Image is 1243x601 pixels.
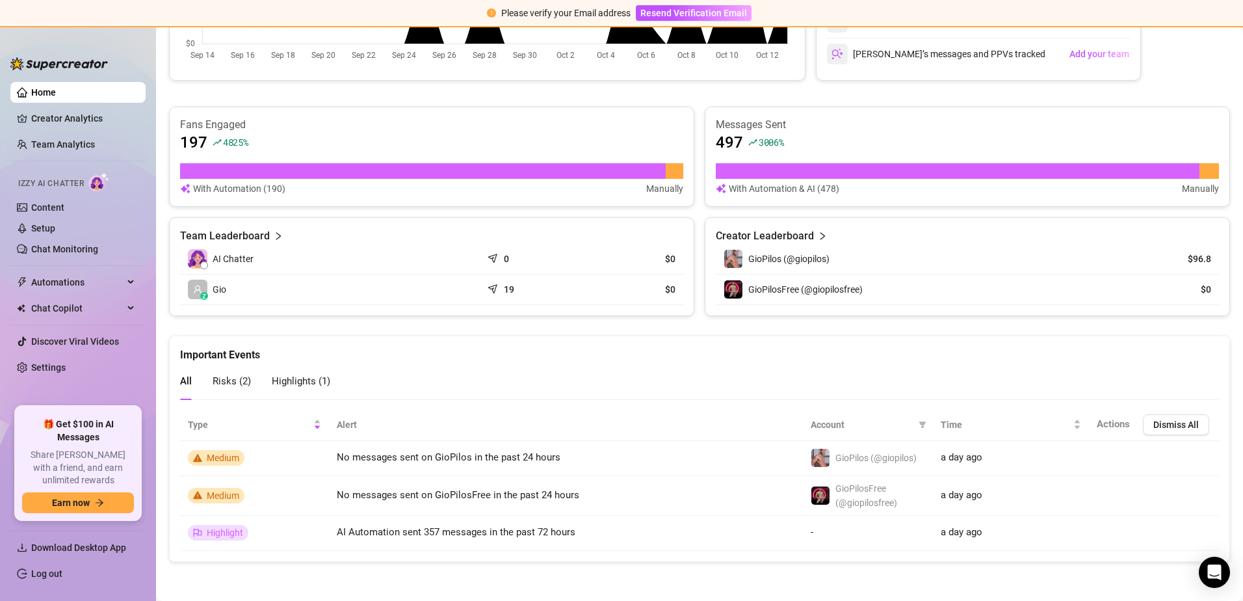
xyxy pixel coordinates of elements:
[193,181,285,196] article: With Automation (190)
[933,409,1089,441] th: Time
[636,5,752,21] button: Resend Verification Email
[329,409,803,441] th: Alert
[835,483,897,508] span: GioPilosFree (@giopilosfree)
[31,272,124,293] span: Automations
[22,492,134,513] button: Earn nowarrow-right
[31,87,56,98] a: Home
[941,451,982,463] span: a day ago
[207,528,243,538] span: Highlight
[748,284,863,295] span: GioPilosFree (@giopilosfree)
[919,421,926,429] span: filter
[941,418,1071,432] span: Time
[180,181,190,196] img: svg%3e
[941,526,982,538] span: a day ago
[504,252,509,265] article: 0
[748,254,830,264] span: GioPilos (@giopilos)
[488,281,501,294] span: send
[337,526,575,538] span: AI Automation sent 357 messages in the past 72 hours
[646,181,683,196] article: Manually
[213,282,226,297] span: Gio
[31,108,135,129] a: Creator Analytics
[716,181,726,196] img: svg%3e
[10,57,108,70] img: logo-BBDzfeDw.svg
[213,138,222,147] span: rise
[200,292,208,300] div: z
[180,409,329,441] th: Type
[193,528,202,537] span: flag
[724,250,742,268] img: GioPilos (@giopilos)
[504,283,514,296] article: 19
[1143,414,1209,435] button: Dismiss All
[1152,283,1211,296] article: $0
[1153,420,1199,430] span: Dismiss All
[941,489,982,501] span: a day ago
[716,132,743,153] article: 497
[95,498,104,507] span: arrow-right
[272,375,330,387] span: Highlights ( 1 )
[759,136,784,148] span: 3006 %
[590,283,675,296] article: $0
[827,44,1045,64] div: [PERSON_NAME]’s messages and PPVs tracked
[31,298,124,319] span: Chat Copilot
[818,228,827,244] span: right
[1069,49,1129,59] span: Add your team
[724,280,742,299] img: GioPilosFree (@giopilosfree)
[31,223,55,234] a: Setup
[31,336,119,347] a: Discover Viral Videos
[811,487,830,505] img: GioPilosFree (@giopilosfree)
[31,244,98,254] a: Chat Monitoring
[207,490,239,501] span: Medium
[207,453,239,463] span: Medium
[274,228,283,244] span: right
[831,48,843,60] img: svg%3e
[18,178,84,190] span: Izzy AI Chatter
[1182,181,1219,196] article: Manually
[487,8,496,18] span: exclamation-circle
[337,489,579,501] span: No messages sent on GioPilosFree in the past 24 hours
[748,138,757,147] span: rise
[180,375,192,387] span: All
[31,139,95,150] a: Team Analytics
[213,252,254,266] span: AI Chatter
[1097,418,1130,430] span: Actions
[916,415,929,434] span: filter
[188,249,207,269] img: izzy-ai-chatter-avatar-DDCN_rTZ.svg
[31,568,62,579] a: Log out
[193,453,202,462] span: warning
[89,172,109,191] img: AI Chatter
[188,418,311,432] span: Type
[811,526,813,538] span: -
[716,118,1219,132] article: Messages Sent
[590,252,675,265] article: $0
[22,449,134,487] span: Share [PERSON_NAME] with a friend, and earn unlimited rewards
[716,228,814,244] article: Creator Leaderboard
[488,250,501,263] span: send
[811,418,913,432] span: Account
[17,542,27,553] span: download
[31,542,126,553] span: Download Desktop App
[1199,557,1230,588] div: Open Intercom Messenger
[640,8,747,18] span: Resend Verification Email
[31,362,66,373] a: Settings
[193,285,202,294] span: user
[729,181,839,196] article: With Automation & AI (478)
[337,451,560,463] span: No messages sent on GioPilos in the past 24 hours
[180,118,683,132] article: Fans Engaged
[52,498,90,508] span: Earn now
[180,336,1219,363] div: Important Events
[811,449,830,467] img: GioPilos (@giopilos)
[1152,252,1211,265] article: $96.8
[17,304,25,313] img: Chat Copilot
[835,453,917,463] span: GioPilos (@giopilos)
[193,490,202,500] span: warning
[213,375,251,387] span: Risks ( 2 )
[1069,44,1130,64] button: Add your team
[22,418,134,444] span: 🎁 Get $100 in AI Messages
[223,136,248,148] span: 4825 %
[180,132,207,153] article: 197
[17,277,27,287] span: thunderbolt
[31,202,64,213] a: Content
[180,228,270,244] article: Team Leaderboard
[501,6,631,20] div: Please verify your Email address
